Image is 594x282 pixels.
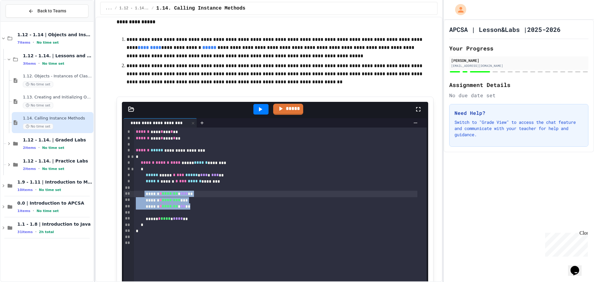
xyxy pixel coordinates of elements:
[23,102,53,108] span: No time set
[39,188,61,192] span: No time set
[23,116,92,121] span: 1.14. Calling Instance Methods
[17,200,92,206] span: 0.0 | Introduction to APCSA
[2,2,43,39] div: Chat with us now!Close
[17,188,33,192] span: 10 items
[42,146,64,150] span: No time set
[23,124,53,129] span: No time set
[23,158,92,164] span: 1.12 - 1.14. | Practice Labs
[156,5,245,12] span: 1.14. Calling Instance Methods
[17,230,33,234] span: 31 items
[35,187,37,192] span: •
[543,230,588,257] iframe: chat widget
[33,208,34,213] span: •
[42,167,64,171] span: No time set
[33,40,34,45] span: •
[451,58,587,63] div: [PERSON_NAME]
[115,6,117,11] span: /
[23,53,92,59] span: 1.12 - 1.14. | Lessons and Notes
[42,62,64,66] span: No time set
[35,229,37,234] span: •
[38,145,40,150] span: •
[152,6,154,11] span: /
[17,179,92,185] span: 1.9 - 1.11 | Introduction to Methods
[38,166,40,171] span: •
[449,2,468,17] div: My Account
[37,8,66,14] span: Back to Teams
[37,41,59,45] span: No time set
[449,80,588,89] h2: Assignment Details
[454,119,583,138] p: Switch to "Grade View" to access the chat feature and communicate with your teacher for help and ...
[17,32,92,37] span: 1.12 - 1.14 | Objects and Instances of Classes
[37,209,59,213] span: No time set
[17,209,30,213] span: 1 items
[119,6,149,11] span: 1.12 - 1.14. | Lessons and Notes
[23,74,92,79] span: 1.12. Objects - Instances of Classes
[38,61,40,66] span: •
[6,4,88,18] button: Back to Teams
[23,81,53,87] span: No time set
[17,221,92,227] span: 1.1 - 1.8 | Introduction to Java
[105,6,112,11] span: ...
[449,25,561,34] h1: APCSA | Lesson&Labs |2025-2026
[23,95,92,100] span: 1.13. Creating and Initializing Objects: Constructors
[568,257,588,276] iframe: chat widget
[449,92,588,99] div: No due date set
[23,146,36,150] span: 2 items
[17,41,30,45] span: 7 items
[39,230,54,234] span: 2h total
[451,63,587,68] div: [EMAIL_ADDRESS][DOMAIN_NAME]
[449,44,588,53] h2: Your Progress
[454,109,583,117] h3: Need Help?
[23,137,92,143] span: 1.12 - 1.14. | Graded Labs
[23,62,36,66] span: 3 items
[23,167,36,171] span: 2 items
